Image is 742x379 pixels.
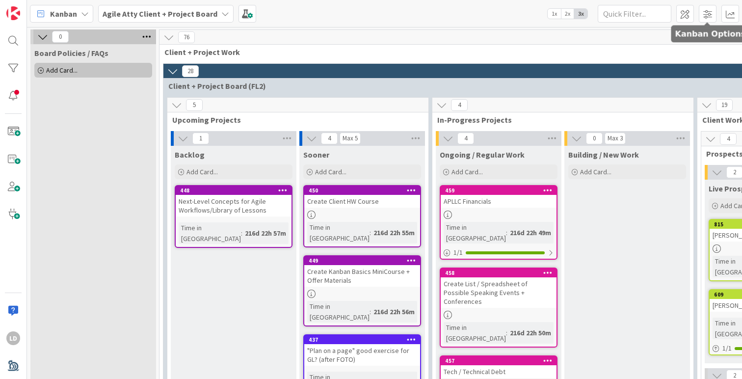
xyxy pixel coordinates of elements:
span: 19 [716,99,733,111]
div: Max 3 [608,136,623,141]
div: LD [6,331,20,345]
div: Time in [GEOGRAPHIC_DATA] [444,322,506,344]
div: 1/1 [441,246,556,259]
div: 449Create Kanban Basics MiniCourse + Offer Materials [304,256,420,287]
span: Add Card... [451,167,483,176]
span: Ongoing / Regular Work [440,150,525,160]
div: 216d 22h 56m [371,306,417,317]
div: 458 [445,270,556,276]
div: 458 [441,269,556,277]
div: 450 [304,186,420,195]
div: 437 [309,336,420,343]
span: 0 [52,31,69,43]
input: Quick Filter... [598,5,671,23]
div: Create List / Spreadsheet of Possible Speaking Events + Conferences [441,277,556,308]
span: In-Progress Projects [437,115,681,125]
span: Backlog [175,150,205,160]
div: Max 5 [343,136,358,141]
div: 216d 22h 50m [507,327,554,338]
span: : [370,227,371,238]
div: Time in [GEOGRAPHIC_DATA] [444,222,506,244]
img: Visit kanbanzone.com [6,6,20,20]
div: Tech / Technical Debt [441,365,556,378]
span: 1 / 1 [453,247,463,258]
div: 459APLLC Financials [441,186,556,208]
img: avatar [6,359,20,373]
div: 449 [304,256,420,265]
div: Create Kanban Basics MiniCourse + Offer Materials [304,265,420,287]
div: 457 [441,356,556,365]
span: 1x [548,9,561,19]
span: 1 / 1 [722,343,732,353]
span: 28 [182,65,199,77]
span: 76 [178,31,195,43]
span: Board Policies / FAQs [34,48,108,58]
span: 0 [586,133,603,144]
span: 1 [192,133,209,144]
div: 448 [180,187,291,194]
div: Create Client HW Course [304,195,420,208]
span: 4 [720,133,737,145]
div: 450Create Client HW Course [304,186,420,208]
div: 448Next-Level Concepts for Agile Workflows/Library of Lessons [176,186,291,217]
div: 449 [309,257,420,264]
span: Upcoming Projects [172,115,416,125]
div: Time in [GEOGRAPHIC_DATA] [307,301,370,323]
span: : [370,306,371,317]
div: 216d 22h 57m [242,228,289,239]
div: 450 [309,187,420,194]
div: 459 [445,187,556,194]
div: APLLC Financials [441,195,556,208]
span: 4 [321,133,338,144]
span: Kanban [50,8,77,20]
div: 459 [441,186,556,195]
span: Sooner [303,150,329,160]
div: "Plan on a page" good exercise for GL? (after FOTO) [304,344,420,366]
b: Agile Atty Client + Project Board [103,9,217,19]
span: 2x [561,9,574,19]
span: 5 [186,99,203,111]
div: 448 [176,186,291,195]
span: Add Card... [186,167,218,176]
span: Add Card... [580,167,611,176]
span: Add Card... [315,167,346,176]
span: 3x [574,9,587,19]
div: 216d 22h 55m [371,227,417,238]
div: Next-Level Concepts for Agile Workflows/Library of Lessons [176,195,291,217]
div: Time in [GEOGRAPHIC_DATA] [179,222,241,244]
div: 457 [445,357,556,364]
span: Building / New Work [568,150,639,160]
span: 4 [451,99,468,111]
div: 458Create List / Spreadsheet of Possible Speaking Events + Conferences [441,269,556,308]
div: Time in [GEOGRAPHIC_DATA] [307,222,370,244]
span: 4 [457,133,474,144]
div: 437 [304,335,420,344]
span: : [506,227,507,238]
span: : [506,327,507,338]
span: : [241,228,242,239]
div: 457Tech / Technical Debt [441,356,556,378]
span: Add Card... [46,66,78,75]
div: 216d 22h 49m [507,227,554,238]
div: 437"Plan on a page" good exercise for GL? (after FOTO) [304,335,420,366]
